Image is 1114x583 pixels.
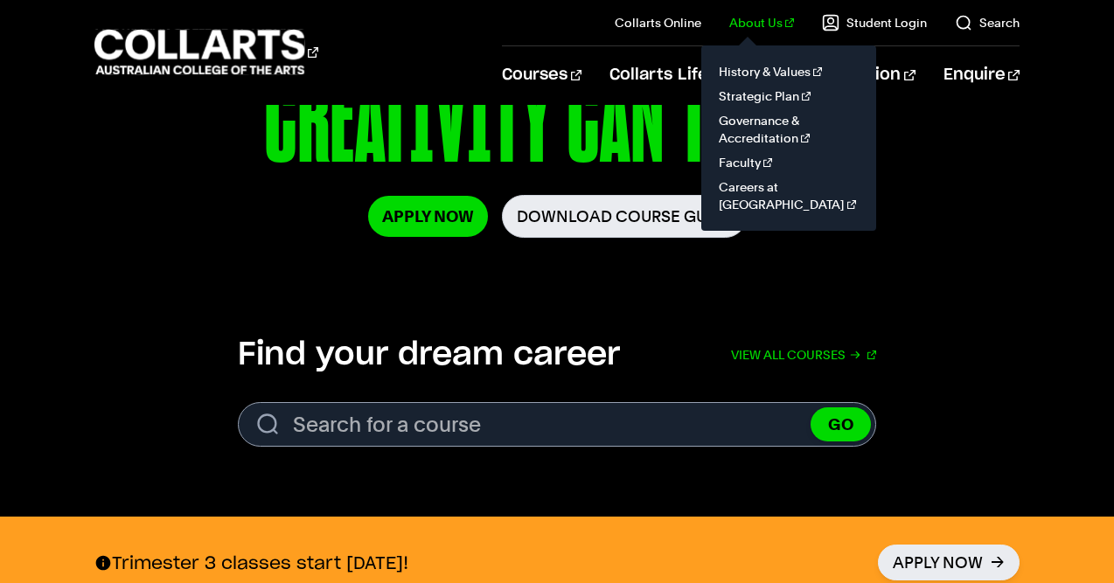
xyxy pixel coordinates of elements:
[238,402,876,447] input: Search for a course
[943,46,1020,104] a: Enquire
[238,336,620,374] h2: Find your dream career
[94,27,318,77] div: Go to homepage
[715,59,862,84] a: History & Values
[715,150,862,175] a: Faculty
[238,402,876,447] form: Search
[615,14,701,31] a: Collarts Online
[822,14,927,31] a: Student Login
[94,51,1019,195] p: CREATIVITY CAN'T WAIT
[729,14,794,31] a: About Us
[731,336,876,374] a: View all courses
[502,46,581,104] a: Courses
[715,175,862,217] a: Careers at [GEOGRAPHIC_DATA]
[715,108,862,150] a: Governance & Accreditation
[715,84,862,108] a: Strategic Plan
[955,14,1020,31] a: Search
[609,46,722,104] a: Collarts Life
[368,196,488,237] a: Apply Now
[94,552,408,574] p: Trimester 3 classes start [DATE]!
[502,195,747,238] a: Download Course Guide
[811,407,871,441] button: GO
[878,545,1020,580] a: Apply Now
